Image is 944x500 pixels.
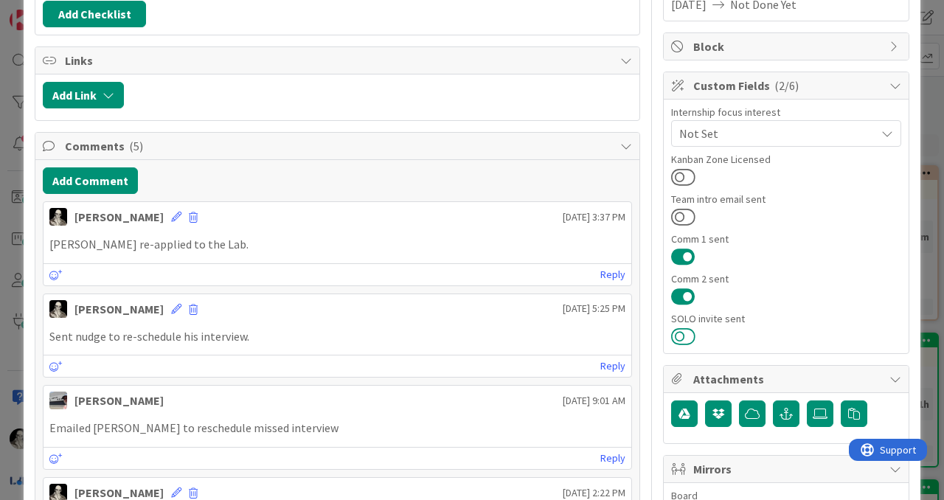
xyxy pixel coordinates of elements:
[74,208,164,226] div: [PERSON_NAME]
[49,208,67,226] img: WS
[774,78,799,93] span: ( 2/6 )
[129,139,143,153] span: ( 5 )
[671,234,901,244] div: Comm 1 sent
[65,137,613,155] span: Comments
[49,300,67,318] img: WS
[693,38,882,55] span: Block
[693,370,882,388] span: Attachments
[693,77,882,94] span: Custom Fields
[31,2,67,20] span: Support
[693,460,882,478] span: Mirrors
[563,209,625,225] span: [DATE] 3:37 PM
[563,393,625,409] span: [DATE] 9:01 AM
[43,82,124,108] button: Add Link
[671,194,901,204] div: Team intro email sent
[43,1,146,27] button: Add Checklist
[679,125,875,142] span: Not Set
[563,301,625,316] span: [DATE] 5:25 PM
[49,392,67,409] img: jB
[600,449,625,468] a: Reply
[671,274,901,284] div: Comm 2 sent
[600,265,625,284] a: Reply
[43,167,138,194] button: Add Comment
[49,420,625,437] p: Emailed [PERSON_NAME] to reschedule missed interview
[65,52,613,69] span: Links
[74,300,164,318] div: [PERSON_NAME]
[671,107,901,117] div: Internship focus interest
[671,313,901,324] div: SOLO invite sent
[49,328,625,345] p: Sent nudge to re-schedule his interview.
[74,392,164,409] div: [PERSON_NAME]
[671,154,901,164] div: Kanban Zone Licensed
[49,236,625,253] p: [PERSON_NAME] re-applied to the Lab.
[600,357,625,375] a: Reply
